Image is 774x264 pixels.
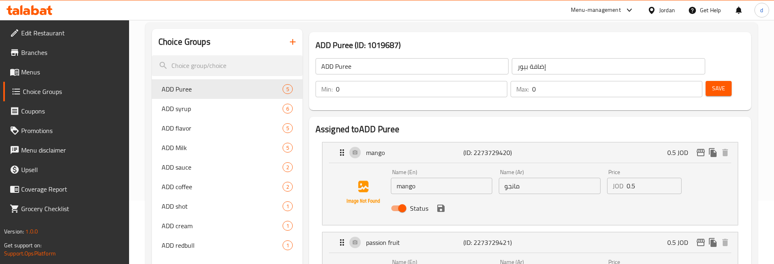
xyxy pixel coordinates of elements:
[322,232,738,253] div: Expand
[4,226,24,237] span: Version:
[152,79,303,99] div: ADD Puree5
[152,216,303,236] div: ADD cream1
[152,138,303,157] div: ADD Milk5
[283,242,292,249] span: 1
[283,143,293,153] div: Choices
[3,62,129,82] a: Menus
[162,104,283,113] span: ADD syrup
[21,67,123,77] span: Menus
[410,203,428,213] span: Status
[695,146,707,159] button: edit
[571,5,621,15] div: Menu-management
[283,203,292,210] span: 1
[162,123,283,133] span: ADD flavor
[316,39,745,52] h3: ADD Puree (ID: 1019687)
[283,201,293,211] div: Choices
[366,238,463,247] p: passion fruit
[3,199,129,218] a: Grocery Checklist
[4,248,56,259] a: Support.OpsPlatform
[3,179,129,199] a: Coverage Report
[152,55,303,76] input: search
[162,84,283,94] span: ADD Puree
[283,123,293,133] div: Choices
[162,201,283,211] span: ADD shot
[283,222,292,230] span: 1
[152,196,303,216] div: ADD shot1
[283,124,292,132] span: 5
[21,165,123,175] span: Upsell
[283,84,293,94] div: Choices
[152,236,303,255] div: ADD redbull1
[21,28,123,38] span: Edit Restaurant
[283,240,293,250] div: Choices
[337,166,389,218] img: mango
[321,84,333,94] p: Min:
[25,226,38,237] span: 1.0.0
[152,157,303,177] div: ADD sauce2
[162,240,283,250] span: ADD redbull
[760,6,763,15] span: d
[613,181,623,191] p: JOD
[707,236,719,249] button: duplicate
[152,118,303,138] div: ADD flavor5
[667,148,695,157] p: 0.5 JOD
[366,148,463,157] p: mango
[659,6,675,15] div: Jordan
[283,221,293,231] div: Choices
[23,87,123,96] span: Choice Groups
[3,160,129,179] a: Upsell
[283,164,292,171] span: 2
[316,139,745,229] li: ExpandmangoName (En)Name (Ar)PriceJODStatussave
[283,105,292,113] span: 6
[719,146,731,159] button: delete
[3,121,129,140] a: Promotions
[152,177,303,196] div: ADD coffee2
[283,85,292,93] span: 5
[162,182,283,192] span: ADD coffee
[4,240,42,251] span: Get support on:
[627,178,682,194] input: Please enter price
[499,178,601,194] input: Enter name Ar
[21,106,123,116] span: Coupons
[162,221,283,231] span: ADD cream
[391,178,493,194] input: Enter name En
[162,162,283,172] span: ADD sauce
[3,82,129,101] a: Choice Groups
[463,148,528,157] p: (ID: 2273729420)
[283,182,293,192] div: Choices
[158,36,210,48] h2: Choice Groups
[516,84,529,94] p: Max:
[283,183,292,191] span: 2
[3,23,129,43] a: Edit Restaurant
[712,83,725,94] span: Save
[21,126,123,135] span: Promotions
[3,140,129,160] a: Menu disclaimer
[316,123,745,135] h2: Assigned to ADD Puree
[152,99,303,118] div: ADD syrup6
[283,162,293,172] div: Choices
[21,184,123,194] span: Coverage Report
[21,204,123,214] span: Grocery Checklist
[463,238,528,247] p: (ID: 2273729421)
[322,142,738,163] div: Expand
[667,238,695,247] p: 0.5 JOD
[283,144,292,152] span: 5
[706,81,732,96] button: Save
[3,101,129,121] a: Coupons
[707,146,719,159] button: duplicate
[3,43,129,62] a: Branches
[435,202,447,214] button: save
[695,236,707,249] button: edit
[21,48,123,57] span: Branches
[162,143,283,153] span: ADD Milk
[719,236,731,249] button: delete
[21,145,123,155] span: Menu disclaimer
